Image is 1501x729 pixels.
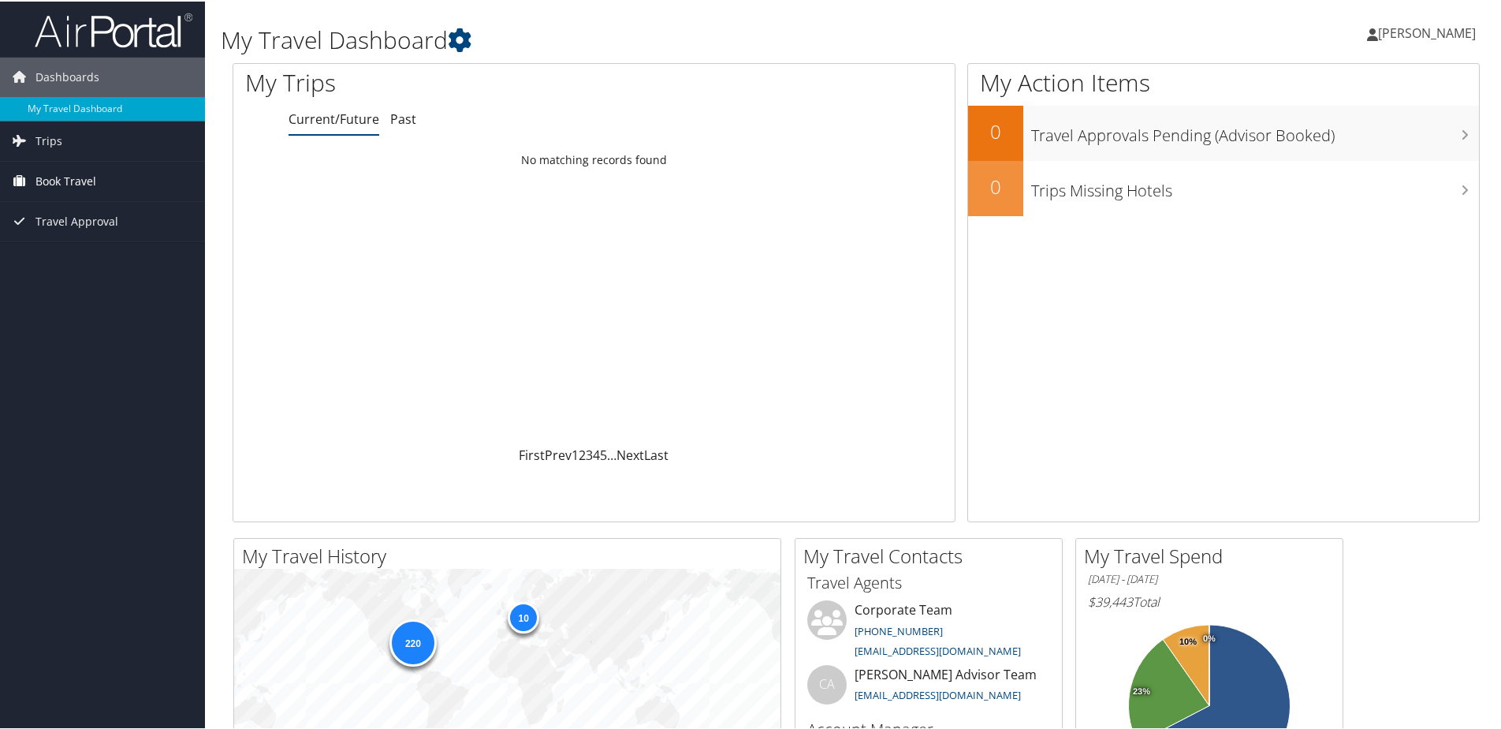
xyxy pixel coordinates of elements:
[799,599,1058,664] li: Corporate Team
[579,445,586,462] a: 2
[968,65,1479,98] h1: My Action Items
[390,109,416,126] a: Past
[644,445,669,462] a: Last
[1088,570,1331,585] h6: [DATE] - [DATE]
[968,117,1023,144] h2: 0
[1031,170,1479,200] h3: Trips Missing Hotels
[1031,115,1479,145] h3: Travel Approvals Pending (Advisor Booked)
[1378,23,1476,40] span: [PERSON_NAME]
[968,172,1023,199] h2: 0
[855,686,1021,701] a: [EMAIL_ADDRESS][DOMAIN_NAME]
[389,618,436,665] div: 220
[519,445,545,462] a: First
[1088,592,1133,609] span: $39,443
[572,445,579,462] a: 1
[35,56,99,95] span: Dashboards
[799,664,1058,715] li: [PERSON_NAME] Advisor Team
[586,445,593,462] a: 3
[221,22,1068,55] h1: My Travel Dashboard
[245,65,642,98] h1: My Trips
[35,10,192,47] img: airportal-logo.png
[1367,8,1492,55] a: [PERSON_NAME]
[242,541,780,568] h2: My Travel History
[1084,541,1343,568] h2: My Travel Spend
[545,445,572,462] a: Prev
[968,104,1479,159] a: 0Travel Approvals Pending (Advisor Booked)
[35,120,62,159] span: Trips
[607,445,616,462] span: …
[807,570,1050,593] h3: Travel Agents
[593,445,600,462] a: 4
[855,642,1021,656] a: [EMAIL_ADDRESS][DOMAIN_NAME]
[1088,592,1331,609] h6: Total
[289,109,379,126] a: Current/Future
[1203,633,1216,642] tspan: 0%
[1179,636,1197,645] tspan: 10%
[35,160,96,200] span: Book Travel
[600,445,607,462] a: 5
[233,144,955,173] td: No matching records found
[855,622,943,637] a: [PHONE_NUMBER]
[968,159,1479,215] a: 0Trips Missing Hotels
[803,541,1062,568] h2: My Travel Contacts
[35,200,118,240] span: Travel Approval
[508,600,539,632] div: 10
[1133,686,1150,695] tspan: 23%
[807,664,847,703] div: CA
[616,445,644,462] a: Next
